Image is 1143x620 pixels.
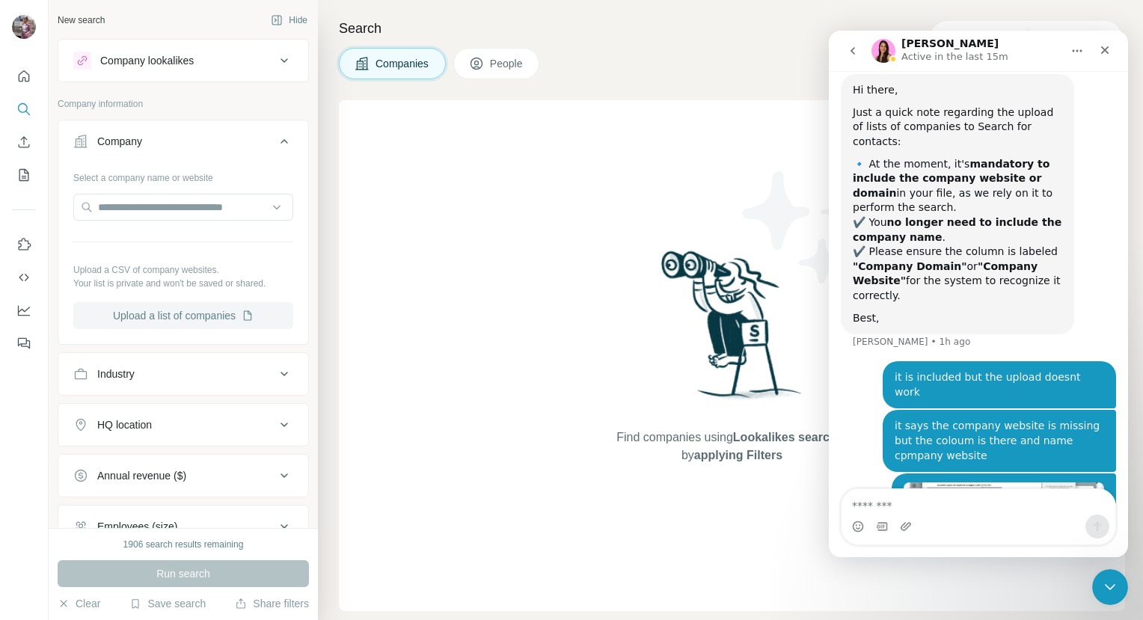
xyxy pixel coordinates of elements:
[612,429,851,464] span: Find companies using or by
[490,56,524,71] span: People
[58,97,309,111] p: Company information
[73,263,293,277] p: Upload a CSV of company websites.
[129,596,206,611] button: Save search
[655,247,810,414] img: Surfe Illustration - Woman searching with binoculars
[97,468,186,483] div: Annual revenue ($)
[376,56,430,71] span: Companies
[58,356,308,392] button: Industry
[58,596,100,611] button: Clear
[12,297,36,324] button: Dashboard
[58,458,308,494] button: Annual revenue ($)
[97,366,135,381] div: Industry
[694,449,782,461] span: applying Filters
[97,417,152,432] div: HQ location
[260,9,318,31] button: Hide
[829,31,1128,557] iframe: Intercom live chat
[73,165,293,185] div: Select a company name or website
[12,231,36,258] button: Use Surfe on LinkedIn
[732,160,867,295] img: Surfe Illustration - Stars
[1092,569,1128,605] iframe: Intercom live chat
[73,277,293,290] p: Your list is private and won't be saved or shared.
[1009,30,1016,48] p: 4
[97,519,177,534] div: Employees (size)
[963,30,976,48] p: 41
[12,96,36,123] button: Search
[58,43,308,79] button: Company lookalikes
[73,302,293,329] button: Upload a list of companies
[12,162,36,188] button: My lists
[123,538,244,551] div: 1906 search results remaining
[235,596,309,611] button: Share filters
[58,123,308,165] button: Company
[100,53,194,68] div: Company lookalikes
[1041,28,1110,49] button: Buy credits
[58,13,105,27] div: New search
[12,15,36,39] img: Avatar
[12,129,36,156] button: Enrich CSV
[12,330,36,357] button: Feedback
[97,134,142,149] div: Company
[58,407,308,443] button: HQ location
[12,264,36,291] button: Use Surfe API
[12,63,36,90] button: Quick start
[339,18,1125,39] h4: Search
[733,431,837,443] span: Lookalikes search
[58,509,308,544] button: Employees (size)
